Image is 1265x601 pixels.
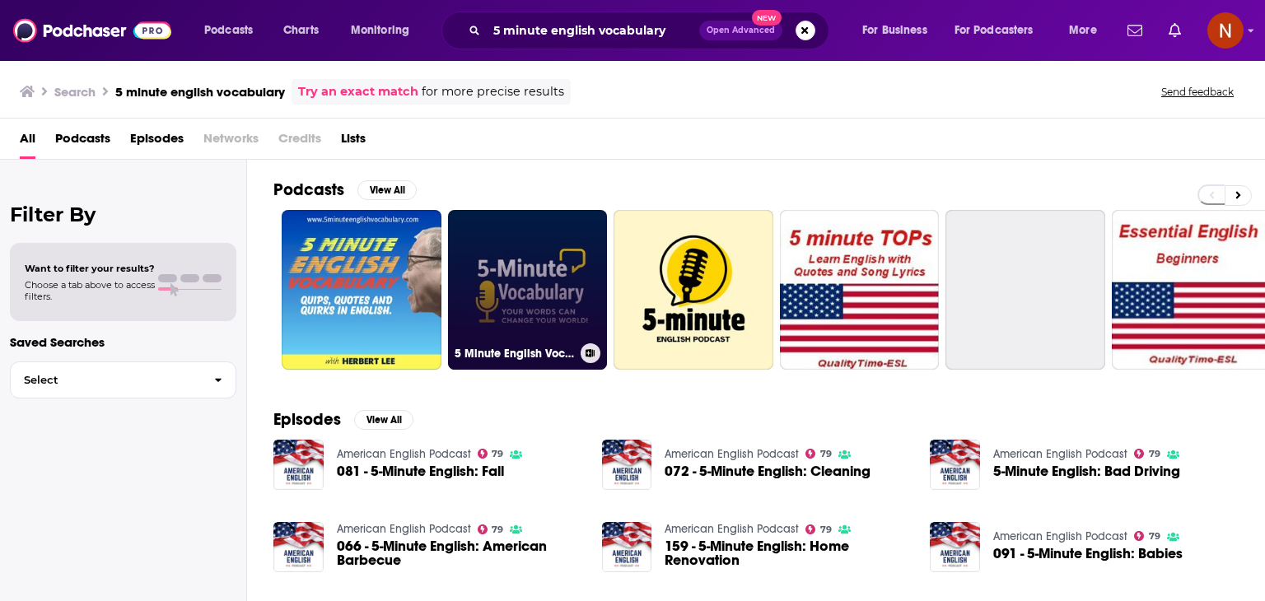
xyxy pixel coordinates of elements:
h2: Filter By [10,203,236,226]
span: for more precise results [422,82,564,101]
h2: Podcasts [273,179,344,200]
a: Podcasts [55,125,110,159]
span: 79 [1149,533,1160,540]
h2: Episodes [273,409,341,430]
img: 5-Minute English: Bad Driving [930,440,980,490]
span: For Business [862,19,927,42]
span: New [752,10,782,26]
span: Networks [203,125,259,159]
a: EpisodesView All [273,409,413,430]
a: 066 - 5-Minute English: American Barbecue [337,539,582,567]
span: Podcasts [204,19,253,42]
a: 5-Minute English: Bad Driving [993,464,1180,478]
span: Credits [278,125,321,159]
button: open menu [339,17,431,44]
a: American English Podcast [337,447,471,461]
button: open menu [851,17,948,44]
a: American English Podcast [337,522,471,536]
a: 79 [805,524,832,534]
button: Select [10,361,236,398]
span: Monitoring [351,19,409,42]
span: More [1069,19,1097,42]
input: Search podcasts, credits, & more... [487,17,699,44]
a: American English Podcast [993,447,1127,461]
a: American English Podcast [665,447,799,461]
span: 79 [820,450,832,458]
img: 159 - 5-Minute English: Home Renovation [602,522,652,572]
span: Logged in as AdelNBM [1207,12,1244,49]
button: View All [354,410,413,430]
a: 79 [478,524,504,534]
img: Podchaser - Follow, Share and Rate Podcasts [13,15,171,46]
span: Want to filter your results? [25,263,155,274]
h3: 5 minute english vocabulary [115,84,285,100]
img: 081 - 5-Minute English: Fall [273,440,324,490]
a: American English Podcast [993,529,1127,543]
a: Charts [273,17,329,44]
h3: 5 Minute English Vocabulary Show [455,347,574,361]
span: 79 [492,450,503,458]
a: All [20,125,35,159]
button: open menu [1057,17,1118,44]
span: Charts [283,19,319,42]
p: Saved Searches [10,334,236,350]
img: 066 - 5-Minute English: American Barbecue [273,522,324,572]
span: Open Advanced [707,26,775,35]
a: 081 - 5-Minute English: Fall [337,464,504,478]
h3: Search [54,84,96,100]
button: Show profile menu [1207,12,1244,49]
a: Episodes [130,125,184,159]
a: 79 [478,449,504,459]
span: Select [11,375,201,385]
span: 79 [820,526,832,533]
a: American English Podcast [665,522,799,536]
a: 79 [1134,531,1160,541]
span: 79 [1149,450,1160,458]
button: Open AdvancedNew [699,21,782,40]
a: PodcastsView All [273,179,417,200]
a: 159 - 5-Minute English: Home Renovation [665,539,910,567]
a: 79 [1134,449,1160,459]
span: For Podcasters [955,19,1034,42]
span: 79 [492,526,503,533]
a: 091 - 5-Minute English: Babies [993,547,1183,561]
a: Lists [341,125,366,159]
button: Send feedback [1156,85,1239,99]
div: Search podcasts, credits, & more... [457,12,845,49]
a: 79 [805,449,832,459]
a: Show notifications dropdown [1121,16,1149,44]
a: 072 - 5-Minute English: Cleaning [665,464,871,478]
button: open menu [193,17,274,44]
a: 5 Minute English Vocabulary Show [448,210,608,370]
a: Show notifications dropdown [1162,16,1188,44]
img: 072 - 5-Minute English: Cleaning [602,440,652,490]
span: Choose a tab above to access filters. [25,279,155,302]
button: View All [357,180,417,200]
img: 091 - 5-Minute English: Babies [930,522,980,572]
a: Try an exact match [298,82,418,101]
button: open menu [944,17,1057,44]
img: User Profile [1207,12,1244,49]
